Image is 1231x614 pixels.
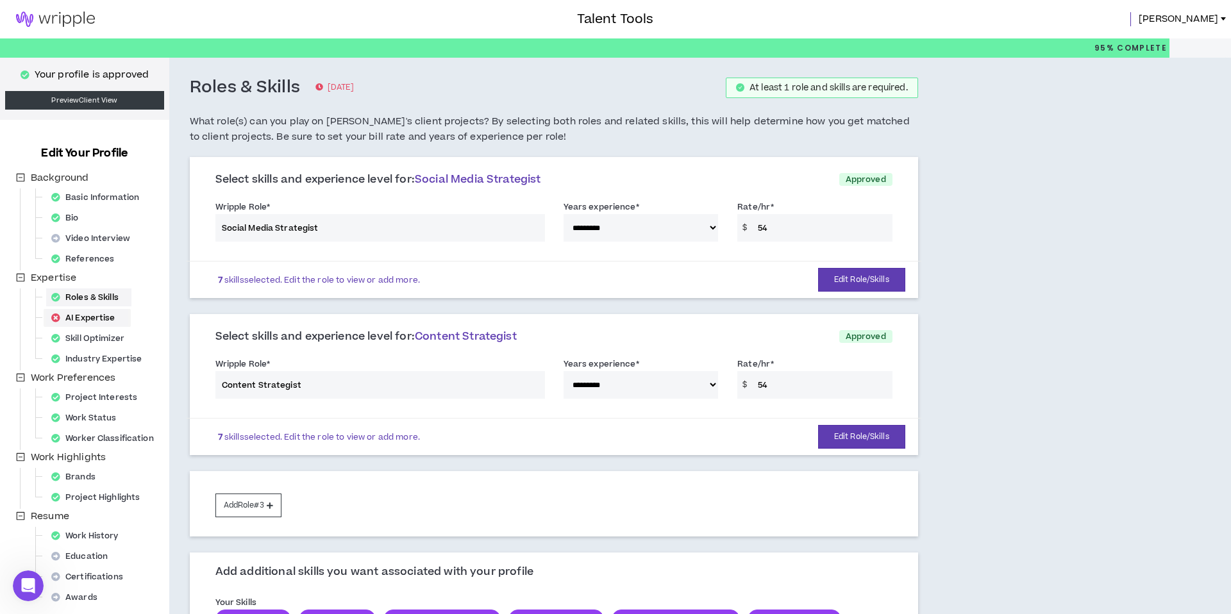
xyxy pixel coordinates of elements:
span: Resume [31,510,69,523]
p: 95% [1094,38,1167,58]
span: Content Strategist [415,329,517,344]
span: Expertise [31,271,76,285]
span: check-circle [736,83,744,92]
div: Awards [46,588,110,606]
iframe: Intercom live chat [13,570,44,601]
div: AI Expertise [46,309,128,327]
span: minus-square [16,373,25,382]
div: Video Interview [46,229,143,247]
span: minus-square [16,273,25,282]
div: Skill Optimizer [46,329,137,347]
button: Edit Role/Skills [818,268,905,292]
a: PreviewClient View [5,91,164,110]
h3: Add additional skills you want associated with your profile [215,565,533,579]
div: Education [46,547,121,565]
b: 7 [218,274,222,286]
div: Roles & Skills [46,288,131,306]
p: Approved [839,330,892,343]
label: Your Skills [215,592,256,613]
span: minus-square [16,511,25,520]
span: Background [28,170,91,186]
p: skills selected. Edit the role to view or add more. [218,432,420,442]
span: [PERSON_NAME] [1139,12,1218,26]
span: Work Preferences [28,370,118,386]
span: Background [31,171,88,185]
span: Work Highlights [28,450,108,465]
h3: Talent Tools [577,10,653,29]
h3: Roles & Skills [190,77,301,99]
span: Resume [28,509,72,524]
span: minus-square [16,452,25,461]
h5: What role(s) can you play on [PERSON_NAME]'s client projects? By selecting both roles and related... [190,114,918,145]
div: Basic Information [46,188,152,206]
div: Certifications [46,568,136,586]
div: Industry Expertise [46,350,155,368]
b: 7 [218,431,222,443]
button: Edit Role/Skills [818,425,905,449]
span: Social Media Strategist [415,172,541,187]
button: AddRole#3 [215,494,281,517]
span: minus-square [16,173,25,182]
div: Brands [46,468,108,486]
span: Work Preferences [31,371,115,385]
p: Your profile is approved [35,68,149,82]
div: Worker Classification [46,429,167,447]
div: Work Status [46,409,129,427]
div: Work History [46,527,131,545]
span: Select skills and experience level for: [215,329,517,344]
div: References [46,250,127,268]
h3: Edit Your Profile [36,145,133,161]
span: Select skills and experience level for: [215,172,541,187]
div: Project Interests [46,388,150,406]
p: skills selected. Edit the role to view or add more. [218,275,420,285]
div: Project Highlights [46,488,153,506]
div: At least 1 role and skills are required. [749,83,908,92]
p: [DATE] [315,81,354,94]
span: Expertise [28,270,79,286]
span: Work Highlights [31,451,106,464]
div: Bio [46,209,92,227]
p: Approved [839,173,892,186]
span: Complete [1114,42,1167,54]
